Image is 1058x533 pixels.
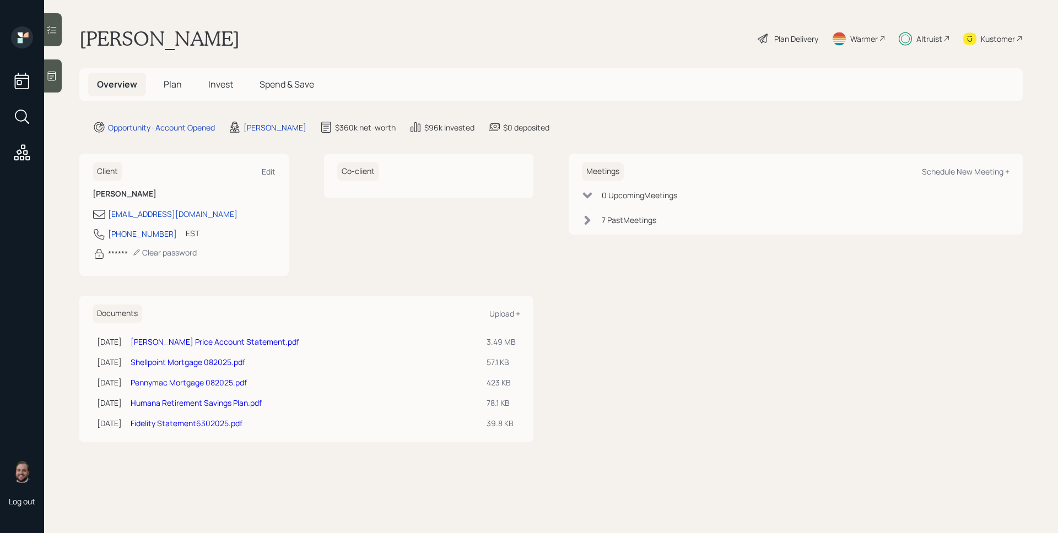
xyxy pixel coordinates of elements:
[335,122,396,133] div: $360k net-worth
[774,33,818,45] div: Plan Delivery
[131,377,247,388] a: Pennymac Mortgage 082025.pdf
[131,418,242,428] a: Fidelity Statement6302025.pdf
[487,356,516,368] div: 57.1 KB
[981,33,1015,45] div: Kustomer
[164,78,182,90] span: Plan
[93,162,122,181] h6: Client
[850,33,878,45] div: Warmer
[79,26,240,51] h1: [PERSON_NAME]
[489,308,520,319] div: Upload +
[97,356,122,368] div: [DATE]
[487,417,516,429] div: 39.8 KB
[244,122,306,133] div: [PERSON_NAME]
[260,78,314,90] span: Spend & Save
[97,377,122,388] div: [DATE]
[11,461,33,483] img: james-distasi-headshot.png
[916,33,942,45] div: Altruist
[108,122,215,133] div: Opportunity · Account Opened
[93,189,276,199] h6: [PERSON_NAME]
[132,247,197,258] div: Clear password
[93,304,142,323] h6: Documents
[97,78,137,90] span: Overview
[131,398,262,408] a: Humana Retirement Savings Plan.pdf
[582,162,624,181] h6: Meetings
[9,496,35,507] div: Log out
[487,397,516,409] div: 78.1 KB
[208,78,233,90] span: Invest
[487,336,516,347] div: 3.49 MB
[503,122,549,133] div: $0 deposited
[97,417,122,429] div: [DATE]
[424,122,474,133] div: $96k invested
[97,336,122,347] div: [DATE]
[131,336,299,347] a: [PERSON_NAME] Price Account Statement.pdf
[487,377,516,388] div: 423 KB
[97,397,122,409] div: [DATE]
[337,162,379,181] h6: Co-client
[108,208,237,220] div: [EMAIL_ADDRESS][DOMAIN_NAME]
[262,166,276,177] div: Edit
[602,189,677,201] div: 0 Upcoming Meeting s
[108,228,177,240] div: [PHONE_NUMBER]
[131,357,245,367] a: Shellpoint Mortgage 082025.pdf
[602,214,656,226] div: 7 Past Meeting s
[186,227,199,239] div: EST
[922,166,1010,177] div: Schedule New Meeting +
